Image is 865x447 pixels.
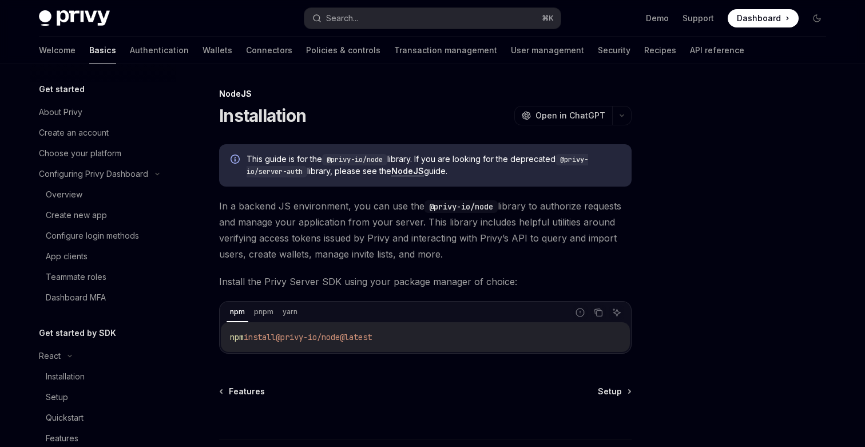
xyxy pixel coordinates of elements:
a: Create an account [30,122,176,143]
button: Open in ChatGPT [514,106,612,125]
a: Policies & controls [306,37,380,64]
img: dark logo [39,10,110,26]
a: Welcome [39,37,76,64]
svg: Info [231,155,242,166]
a: Basics [89,37,116,64]
div: Search... [326,11,358,25]
a: Teammate roles [30,267,176,287]
a: Demo [646,13,669,24]
a: Recipes [644,37,676,64]
div: npm [227,305,248,319]
div: yarn [279,305,301,319]
a: Dashboard MFA [30,287,176,308]
a: About Privy [30,102,176,122]
span: install [244,332,276,342]
span: In a backend JS environment, you can use the library to authorize requests and manage your applic... [219,198,632,262]
div: Create an account [39,126,109,140]
a: Setup [598,386,630,397]
div: App clients [46,250,88,263]
a: Security [598,37,630,64]
a: Connectors [246,37,292,64]
div: NodeJS [219,88,632,100]
span: Open in ChatGPT [535,110,605,121]
span: This guide is for the library. If you are looking for the deprecated library, please see the guide. [247,153,620,177]
h1: Installation [219,105,306,126]
div: Configure login methods [46,229,139,243]
button: Ask AI [609,305,624,320]
div: React [39,349,61,363]
a: Overview [30,184,176,205]
a: API reference [690,37,744,64]
div: About Privy [39,105,82,119]
h5: Get started by SDK [39,326,116,340]
span: @privy-io/node@latest [276,332,372,342]
button: Report incorrect code [573,305,588,320]
a: Transaction management [394,37,497,64]
a: Dashboard [728,9,799,27]
a: Support [683,13,714,24]
div: Dashboard MFA [46,291,106,304]
span: ⌘ K [542,14,554,23]
span: Features [229,386,265,397]
a: Setup [30,387,176,408]
a: User management [511,37,584,64]
div: pnpm [251,305,277,319]
div: Setup [46,390,68,404]
a: Create new app [30,205,176,226]
code: @privy-io/server-auth [247,154,588,177]
a: Features [220,386,265,397]
a: App clients [30,246,176,267]
button: Toggle dark mode [808,9,826,27]
a: NodeJS [391,166,424,176]
div: Quickstart [46,411,84,425]
code: @privy-io/node [322,154,387,165]
span: Dashboard [737,13,781,24]
span: npm [230,332,244,342]
a: Configure login methods [30,226,176,246]
div: Overview [46,188,82,201]
a: Authentication [130,37,189,64]
h5: Get started [39,82,85,96]
code: @privy-io/node [424,200,498,213]
a: Installation [30,366,176,387]
button: Search...⌘K [304,8,561,29]
div: Installation [46,370,85,383]
a: Choose your platform [30,143,176,164]
span: Setup [598,386,622,397]
div: Create new app [46,208,107,222]
span: Install the Privy Server SDK using your package manager of choice: [219,274,632,290]
div: Choose your platform [39,147,121,160]
div: Features [46,432,78,445]
button: Copy the contents from the code block [591,305,606,320]
a: Quickstart [30,408,176,428]
a: Wallets [203,37,232,64]
div: Configuring Privy Dashboard [39,167,148,181]
div: Teammate roles [46,270,106,284]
